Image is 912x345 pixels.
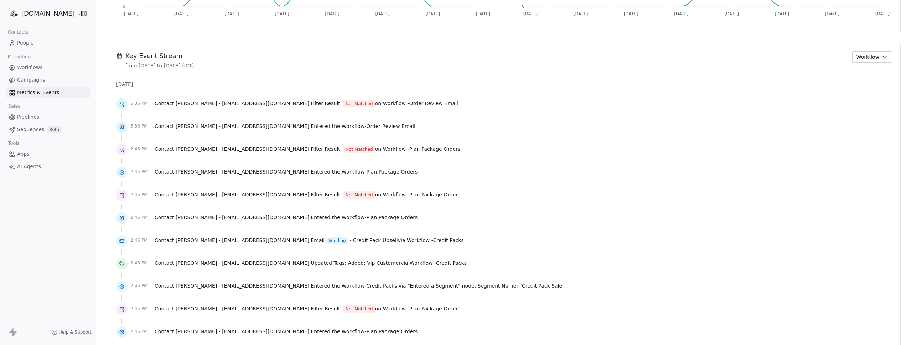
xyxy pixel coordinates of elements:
[130,306,152,311] span: 2:45 PM
[6,74,90,86] a: Campaigns
[875,11,890,16] tspan: [DATE]
[5,101,24,112] span: Sales
[17,39,34,47] span: People
[155,191,460,199] span: Contact Filter Result: on Workflow -
[130,192,152,197] span: 2:45 PM
[624,11,638,16] tspan: [DATE]
[176,306,309,311] span: [PERSON_NAME] - [EMAIL_ADDRESS][DOMAIN_NAME]
[375,11,390,16] tspan: [DATE]
[353,237,398,243] span: Credit Pack Upsell
[17,113,39,121] span: Pipelines
[348,260,401,266] span: Added: Vip Customer
[176,237,309,243] span: [PERSON_NAME] - [EMAIL_ADDRESS][DOMAIN_NAME]
[155,305,460,313] span: Contact Filter Result: on Workflow -
[409,192,460,197] span: Plan Package Orders
[523,11,538,16] tspan: [DATE]
[574,11,588,16] tspan: [DATE]
[47,126,61,133] span: Beta
[125,51,196,61] span: Key Event Stream
[724,11,739,16] tspan: [DATE]
[176,169,309,175] span: [PERSON_NAME] - [EMAIL_ADDRESS][DOMAIN_NAME]
[155,328,418,335] span: Contact Entered the Workflow -
[176,283,309,289] span: [PERSON_NAME] - [EMAIL_ADDRESS][DOMAIN_NAME]
[6,37,90,49] a: People
[176,329,309,334] span: [PERSON_NAME] - [EMAIL_ADDRESS][DOMAIN_NAME]
[52,329,92,335] a: Help & Support
[176,215,309,220] span: [PERSON_NAME] - [EMAIL_ADDRESS][DOMAIN_NAME]
[130,283,152,289] span: 2:45 PM
[155,168,418,175] span: Contact Entered the Workflow -
[343,100,375,107] span: Not Matched
[130,329,152,334] span: 2:45 PM
[130,215,152,220] span: 2:45 PM
[476,11,491,16] tspan: [DATE]
[125,62,196,69] span: from [DATE] to [DATE] (ICT).
[123,4,125,9] tspan: 0
[6,111,90,123] a: Pipelines
[343,191,375,199] span: Not Matched
[17,64,43,71] span: Workflows
[130,101,152,106] span: 5:36 PM
[433,237,464,243] span: Credit Packs
[124,11,139,16] tspan: [DATE]
[409,101,458,106] span: Order Review Email
[366,215,418,220] span: Plan Package Orders
[176,260,309,266] span: [PERSON_NAME] - [EMAIL_ADDRESS][DOMAIN_NAME]
[6,161,90,172] a: AI Agents
[366,329,418,334] span: Plan Package Orders
[366,283,397,289] span: Credit Packs
[130,260,152,266] span: 2:45 PM
[366,169,418,175] span: Plan Package Orders
[17,126,44,133] span: Sequences
[5,138,22,149] span: Tools
[176,192,309,197] span: [PERSON_NAME] - [EMAIL_ADDRESS][DOMAIN_NAME]
[155,123,415,130] span: Contact Entered the Workflow -
[10,9,19,18] img: 1000.jpg
[409,306,460,311] span: Plan Package Orders
[436,260,467,266] span: Credit Packs
[17,76,45,84] span: Campaigns
[17,150,30,158] span: Apps
[674,11,689,16] tspan: [DATE]
[116,81,133,88] span: [DATE]
[21,9,75,18] span: [DOMAIN_NAME]
[155,145,460,153] span: Contact Filter Result: on Workflow -
[6,62,90,73] a: Workflows
[224,11,239,16] tspan: [DATE]
[176,146,309,152] span: [PERSON_NAME] - [EMAIL_ADDRESS][DOMAIN_NAME]
[325,11,340,16] tspan: [DATE]
[17,89,59,96] span: Metrics & Events
[176,123,309,129] span: [PERSON_NAME] - [EMAIL_ADDRESS][DOMAIN_NAME]
[130,169,152,175] span: 2:45 PM
[9,7,76,20] button: [DOMAIN_NAME]
[409,146,460,152] span: Plan Package Orders
[520,283,565,289] span: " Credit Pack Sale "
[6,124,90,135] a: SequencesBeta
[130,237,152,243] span: 2:45 PM
[426,11,440,16] tspan: [DATE]
[825,11,840,16] tspan: [DATE]
[155,282,565,289] span: Contact Entered the Workflow - via node, Segment Name:
[17,163,41,170] span: AI Agents
[5,51,34,62] span: Marketing
[522,4,525,9] tspan: 0
[343,305,375,313] span: Not Matched
[408,283,460,289] span: "Entered a Segment"
[130,146,152,152] span: 2:45 PM
[155,259,467,267] span: Contact Updated Tags: via Workflow -
[856,53,879,61] span: Workflow
[6,87,90,98] a: Metrics & Events
[59,329,92,335] span: Help & Support
[130,123,152,129] span: 5:36 PM
[774,11,789,16] tspan: [DATE]
[366,123,415,129] span: Order Review Email
[155,214,418,221] span: Contact Entered the Workflow -
[176,101,309,106] span: [PERSON_NAME] - [EMAIL_ADDRESS][DOMAIN_NAME]
[6,148,90,160] a: Apps
[5,27,31,37] span: Contacts
[343,146,375,153] span: Not Matched
[155,100,458,107] span: Contact Filter Result: on Workflow -
[275,11,289,16] tspan: [DATE]
[174,11,189,16] tspan: [DATE]
[155,237,464,244] span: Contact Email - via Workflow -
